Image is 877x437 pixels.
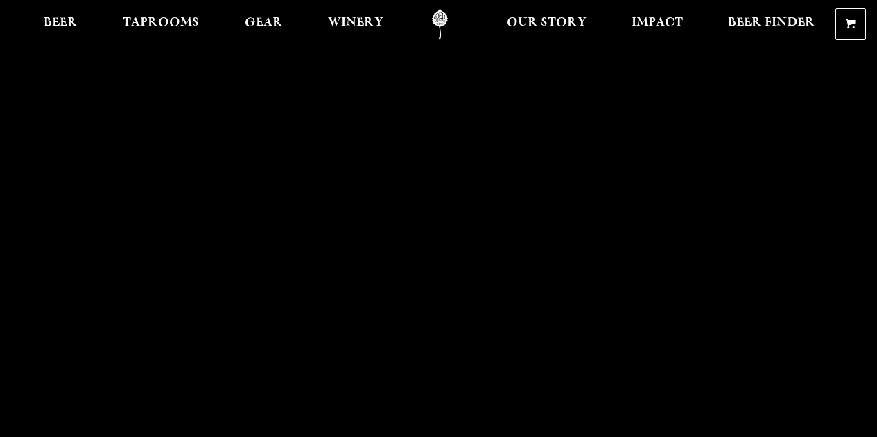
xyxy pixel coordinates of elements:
[44,17,78,28] span: Beer
[728,17,815,28] span: Beer Finder
[632,17,683,28] span: Impact
[245,17,283,28] span: Gear
[719,9,824,40] a: Beer Finder
[123,17,199,28] span: Taprooms
[328,17,383,28] span: Winery
[319,9,392,40] a: Winery
[414,9,466,40] a: Odell Home
[498,9,596,40] a: Our Story
[114,9,208,40] a: Taprooms
[236,9,292,40] a: Gear
[507,17,587,28] span: Our Story
[623,9,692,40] a: Impact
[35,9,87,40] a: Beer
